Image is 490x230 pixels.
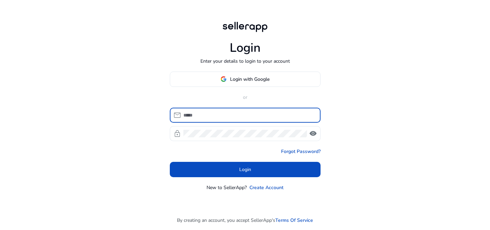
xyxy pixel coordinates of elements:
[230,76,269,83] span: Login with Google
[309,129,317,138] span: visibility
[173,111,181,119] span: mail
[281,148,321,155] a: Forgot Password?
[220,76,227,82] img: google-logo.svg
[170,94,321,101] p: or
[207,184,247,191] p: New to SellerApp?
[170,72,321,87] button: Login with Google
[200,58,290,65] p: Enter your details to login to your account
[170,162,321,177] button: Login
[275,217,313,224] a: Terms Of Service
[173,129,181,138] span: lock
[230,41,261,55] h1: Login
[239,166,251,173] span: Login
[249,184,283,191] a: Create Account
